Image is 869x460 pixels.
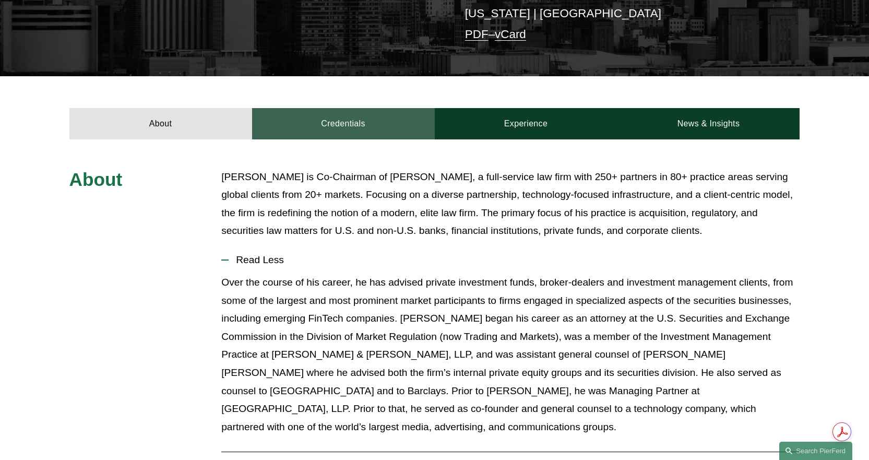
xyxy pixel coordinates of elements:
button: Read Less [221,246,800,274]
a: PDF [465,28,489,41]
a: vCard [495,28,526,41]
span: Read Less [229,254,800,266]
p: Over the course of his career, he has advised private investment funds, broker-dealers and invest... [221,274,800,436]
a: News & Insights [617,108,800,139]
p: [PERSON_NAME] is Co-Chairman of [PERSON_NAME], a full-service law firm with 250+ partners in 80+ ... [221,168,800,240]
a: About [69,108,252,139]
a: Search this site [779,442,852,460]
div: Read Less [221,274,800,444]
a: Experience [435,108,617,139]
a: Credentials [252,108,435,139]
span: About [69,169,123,190]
